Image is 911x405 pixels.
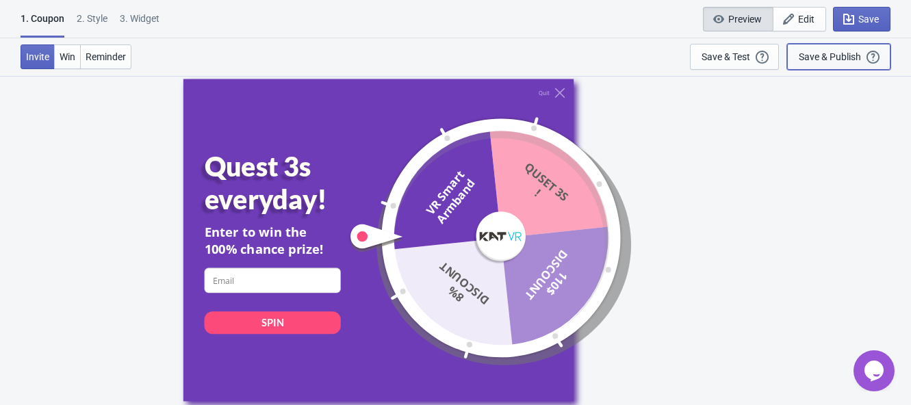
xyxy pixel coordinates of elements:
[787,44,890,70] button: Save & Publish
[86,51,126,62] span: Reminder
[690,44,779,70] button: Save & Test
[799,51,861,62] div: Save & Publish
[60,51,75,62] span: Win
[539,89,550,96] div: Quit
[854,350,897,391] iframe: chat widget
[773,7,826,31] button: Edit
[858,14,879,25] span: Save
[21,44,55,69] button: Invite
[120,12,159,36] div: 3. Widget
[77,12,107,36] div: 2 . Style
[204,267,340,293] input: Email
[833,7,890,31] button: Save
[703,7,773,31] button: Preview
[80,44,131,69] button: Reminder
[21,12,64,38] div: 1. Coupon
[54,44,81,69] button: Win
[26,51,49,62] span: Invite
[204,151,368,215] div: Quest 3s everyday!
[204,223,340,257] div: Enter to win the 100% chance prize!
[261,315,283,329] div: SPIN
[702,51,750,62] div: Save & Test
[728,14,762,25] span: Preview
[798,14,814,25] span: Edit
